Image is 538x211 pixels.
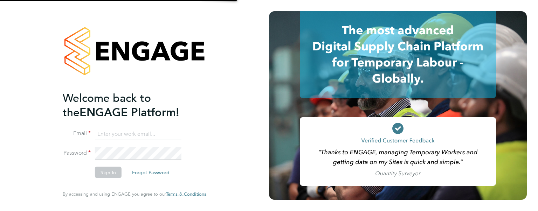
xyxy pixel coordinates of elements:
[166,191,206,197] a: Terms & Conditions
[63,130,91,137] label: Email
[63,149,91,157] label: Password
[63,191,206,197] span: By accessing and using ENGAGE you agree to our
[63,91,151,119] span: Welcome back to the
[166,191,206,197] span: Terms & Conditions
[95,128,181,140] input: Enter your work email...
[95,167,122,178] button: Sign In
[126,167,175,178] button: Forgot Password
[63,91,199,119] h2: ENGAGE Platform!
